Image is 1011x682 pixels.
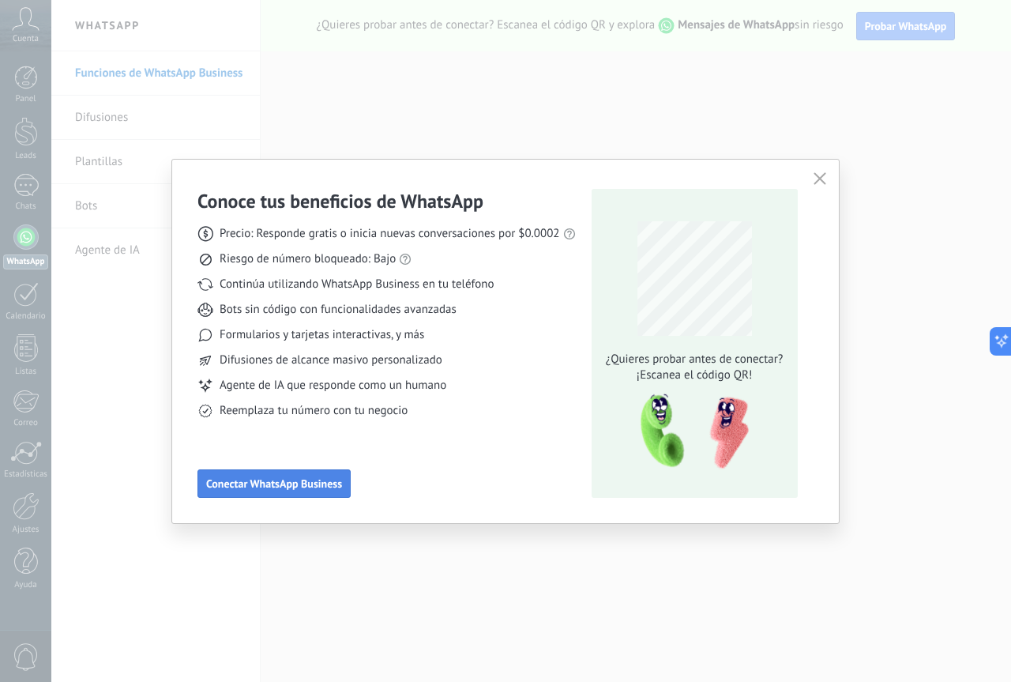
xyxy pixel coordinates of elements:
span: Bots sin código con funcionalidades avanzadas [220,302,457,318]
button: Conectar WhatsApp Business [197,469,351,498]
span: Continúa utilizando WhatsApp Business en tu teléfono [220,277,494,292]
span: Precio: Responde gratis o inicia nuevas conversaciones por $0.0002 [220,226,560,242]
span: Reemplaza tu número con tu negocio [220,403,408,419]
img: qr-pic-1x.png [627,390,752,474]
span: Agente de IA que responde como un humano [220,378,446,394]
span: ¿Quieres probar antes de conectar? [601,352,787,367]
h3: Conoce tus beneficios de WhatsApp [197,189,483,213]
span: Difusiones de alcance masivo personalizado [220,352,442,368]
span: Conectar WhatsApp Business [206,478,342,489]
span: Riesgo de número bloqueado: Bajo [220,251,396,267]
span: Formularios y tarjetas interactivas, y más [220,327,424,343]
span: ¡Escanea el código QR! [601,367,787,383]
